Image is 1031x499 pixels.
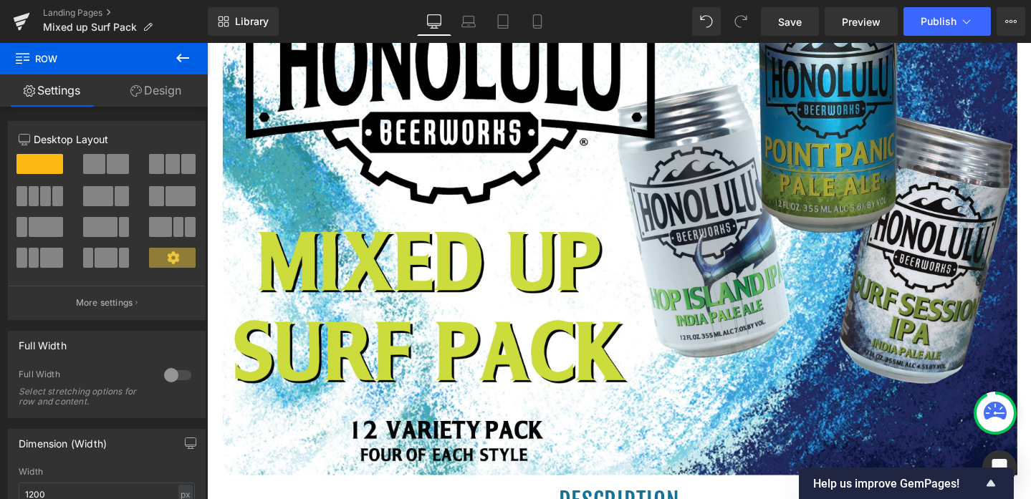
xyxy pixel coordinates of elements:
[825,7,898,36] a: Preview
[43,7,208,19] a: Landing Pages
[842,14,881,29] span: Preview
[76,296,133,309] p: More settings
[19,331,67,352] div: Full Width
[813,475,999,492] button: Show survey - Help us improve GemPages!
[208,7,279,36] a: New Library
[14,43,158,74] span: Row
[997,7,1025,36] button: More
[104,74,208,107] a: Design
[19,369,150,384] div: Full Width
[19,132,195,147] p: Desktop Layout
[903,7,991,36] button: Publish
[235,15,269,28] span: Library
[451,7,486,36] a: Laptop
[19,430,107,450] div: Dimension (Width)
[9,286,205,319] button: More settings
[520,7,555,36] a: Mobile
[692,7,721,36] button: Undo
[43,21,137,33] span: Mixed up Surf Pack
[19,387,148,407] div: Select stretching options for row and content.
[19,467,195,477] div: Width
[813,477,982,490] span: Help us improve GemPages!
[982,450,1017,485] div: Open Intercom Messenger
[727,7,755,36] button: Redo
[778,14,802,29] span: Save
[486,7,520,36] a: Tablet
[921,16,956,27] span: Publish
[417,7,451,36] a: Desktop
